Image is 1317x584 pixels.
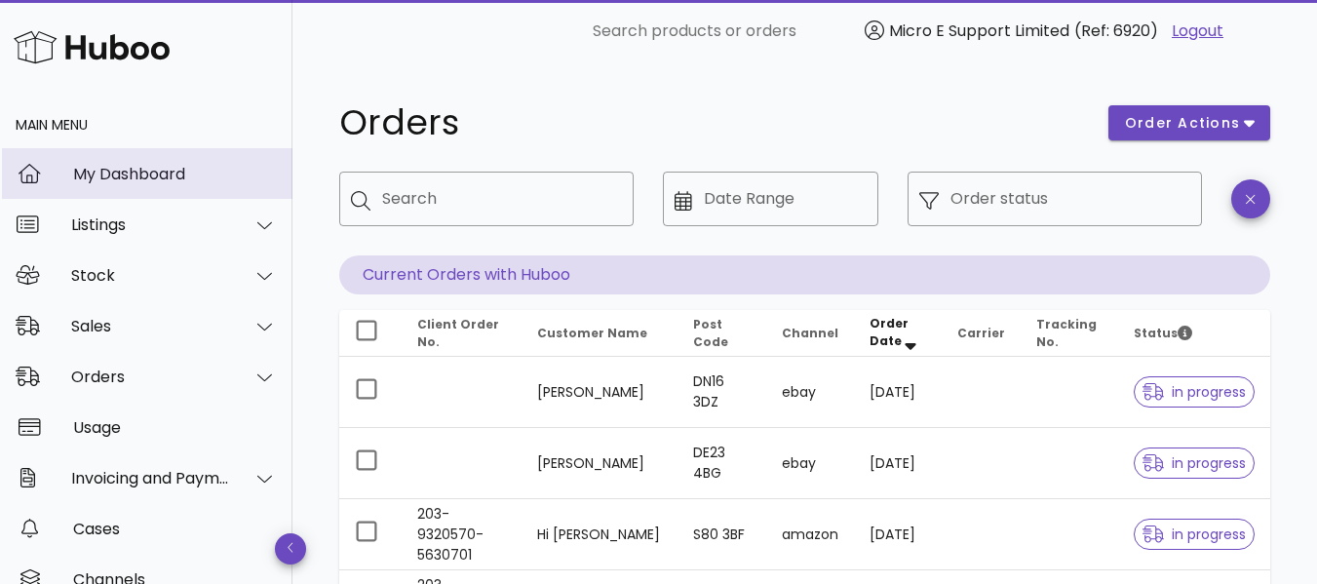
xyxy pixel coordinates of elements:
[678,310,767,357] th: Post Code
[854,428,942,499] td: [DATE]
[766,310,854,357] th: Channel
[782,325,838,341] span: Channel
[522,310,677,357] th: Customer Name
[402,499,522,570] td: 203-9320570-5630701
[678,428,767,499] td: DE23 4BG
[522,499,677,570] td: Hi [PERSON_NAME]
[14,26,170,68] img: Huboo Logo
[537,325,647,341] span: Customer Name
[678,499,767,570] td: S80 3BF
[73,520,277,538] div: Cases
[766,357,854,428] td: ebay
[71,317,230,335] div: Sales
[522,428,677,499] td: [PERSON_NAME]
[854,499,942,570] td: [DATE]
[1143,385,1246,399] span: in progress
[870,315,909,349] span: Order Date
[1172,19,1223,43] a: Logout
[1074,19,1158,42] span: (Ref: 6920)
[1134,325,1192,341] span: Status
[71,469,230,487] div: Invoicing and Payments
[854,357,942,428] td: [DATE]
[522,357,677,428] td: [PERSON_NAME]
[1108,105,1270,140] button: order actions
[1124,113,1241,134] span: order actions
[766,499,854,570] td: amazon
[1143,527,1246,541] span: in progress
[1036,316,1097,350] span: Tracking No.
[339,255,1270,294] p: Current Orders with Huboo
[693,316,728,350] span: Post Code
[402,310,522,357] th: Client Order No.
[1021,310,1118,357] th: Tracking No.
[854,310,942,357] th: Order Date: Sorted descending. Activate to remove sorting.
[339,105,1085,140] h1: Orders
[73,418,277,437] div: Usage
[73,165,277,183] div: My Dashboard
[71,368,230,386] div: Orders
[766,428,854,499] td: ebay
[678,357,767,428] td: DN16 3DZ
[889,19,1069,42] span: Micro E Support Limited
[942,310,1021,357] th: Carrier
[1143,456,1246,470] span: in progress
[71,266,230,285] div: Stock
[1118,310,1270,357] th: Status
[957,325,1005,341] span: Carrier
[417,316,499,350] span: Client Order No.
[71,215,230,234] div: Listings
